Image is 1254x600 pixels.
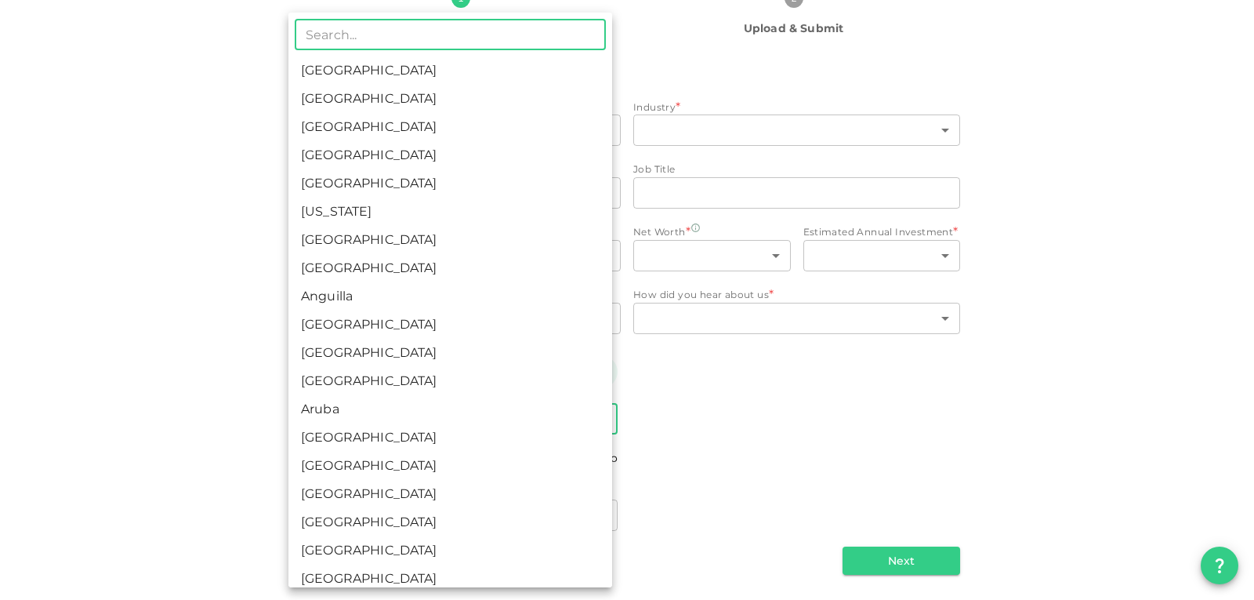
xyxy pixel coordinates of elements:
li: Aruba [288,395,612,424]
li: [US_STATE] [288,198,612,226]
li: [GEOGRAPHIC_DATA] [288,169,612,198]
li: [GEOGRAPHIC_DATA] [288,56,612,85]
li: [GEOGRAPHIC_DATA] [288,311,612,339]
li: [GEOGRAPHIC_DATA] [288,480,612,508]
li: [GEOGRAPHIC_DATA] [288,141,612,169]
li: Anguilla [288,282,612,311]
li: [GEOGRAPHIC_DATA] [288,254,612,282]
li: [GEOGRAPHIC_DATA] [288,226,612,254]
li: [GEOGRAPHIC_DATA] [288,536,612,565]
li: [GEOGRAPHIC_DATA] [288,452,612,480]
li: [GEOGRAPHIC_DATA] [288,508,612,536]
li: [GEOGRAPHIC_DATA] [288,85,612,113]
li: [GEOGRAPHIC_DATA] [288,424,612,452]
li: [GEOGRAPHIC_DATA] [288,339,612,367]
input: Search... [295,19,606,50]
li: [GEOGRAPHIC_DATA] [288,113,612,141]
li: [GEOGRAPHIC_DATA] [288,565,612,593]
li: [GEOGRAPHIC_DATA] [288,367,612,395]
